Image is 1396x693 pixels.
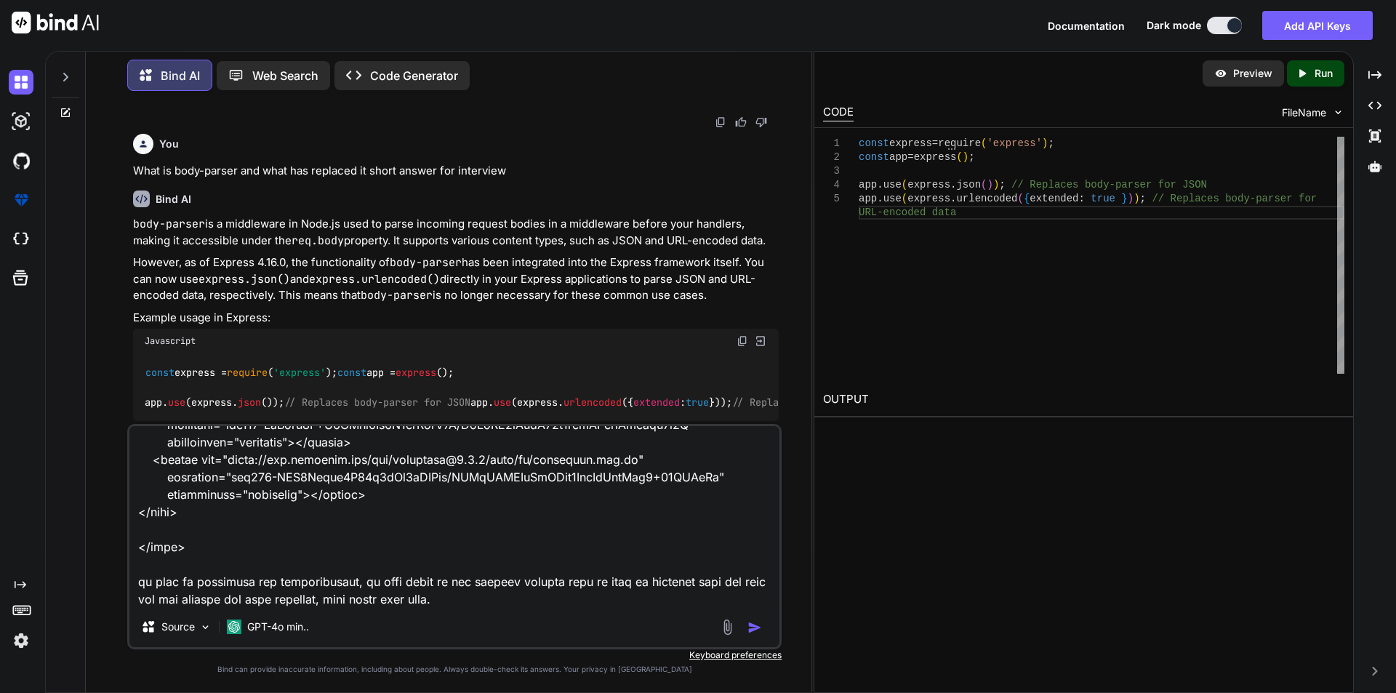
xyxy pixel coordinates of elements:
[227,366,268,379] span: require
[956,193,1017,204] span: urlencoded
[284,396,470,409] span: // Replaces body-parser for JSON
[227,620,241,634] img: GPT-4o mini
[9,109,33,134] img: darkAi-studio
[133,310,779,327] p: Example usage in Express:
[814,382,1353,417] h2: OUTPUT
[686,396,709,409] span: true
[859,193,877,204] span: app
[715,116,726,128] img: copy
[913,151,956,163] span: express
[390,255,462,270] code: body-parser
[309,272,440,287] code: express.urlencoded()
[1147,18,1201,33] span: Dark mode
[859,137,889,149] span: const
[156,192,191,207] h6: Bind AI
[859,179,877,191] span: app
[1091,193,1115,204] span: true
[370,67,458,84] p: Code Generator
[1078,193,1084,204] span: :
[1011,179,1207,191] span: // Replaces body-parser for JSON
[9,628,33,653] img: settings
[1030,193,1078,204] span: extended
[1134,193,1139,204] span: )
[273,366,326,379] span: 'express'
[719,619,736,636] img: attachment
[9,70,33,95] img: darkChat
[127,664,782,675] p: Bind can provide inaccurate information, including about people. Always double-check its answers....
[889,151,907,163] span: app
[1282,105,1326,120] span: FileName
[732,396,988,409] span: // Replaces body-parser for URL-encoded data
[1152,193,1317,204] span: // Replaces body-parser for
[1017,193,1023,204] span: (
[252,67,318,84] p: Web Search
[987,137,1042,149] span: 'express'
[823,178,840,192] div: 4
[755,116,767,128] img: dislike
[859,151,889,163] span: const
[956,151,962,163] span: (
[133,216,779,249] p: is a middleware in Node.js used to parse incoming request bodies in a middleware before your hand...
[1042,137,1048,149] span: )
[1262,11,1373,40] button: Add API Keys
[9,148,33,173] img: githubDark
[737,335,748,347] img: copy
[238,396,261,409] span: json
[133,163,779,180] p: What is body-parser and what has replaced it short answer for interview
[950,193,956,204] span: .
[754,335,767,348] img: Open in Browser
[1315,66,1333,81] p: Run
[987,179,992,191] span: )
[999,179,1005,191] span: ;
[1048,20,1125,32] span: Documentation
[361,288,433,303] code: body-parser
[1127,193,1133,204] span: )
[9,188,33,212] img: premium
[161,620,195,634] p: Source
[563,396,622,409] span: urlencoded
[931,137,937,149] span: =
[823,104,854,121] div: CODE
[877,179,883,191] span: .
[823,137,840,151] div: 1
[938,137,981,149] span: require
[1024,193,1030,204] span: {
[145,335,196,347] span: Javascript
[145,366,174,379] span: const
[883,193,901,204] span: use
[12,12,99,33] img: Bind AI
[494,396,511,409] span: use
[883,179,901,191] span: use
[877,193,883,204] span: .
[159,137,179,151] h6: You
[981,137,987,149] span: (
[859,207,956,218] span: URL-encoded data
[968,151,974,163] span: ;
[901,193,907,204] span: (
[963,151,968,163] span: )
[9,227,33,252] img: cloudideIcon
[1048,18,1125,33] button: Documentation
[1233,66,1272,81] p: Preview
[168,396,185,409] span: use
[823,164,840,178] div: 3
[1121,193,1127,204] span: }
[901,179,907,191] span: (
[956,179,981,191] span: json
[993,179,999,191] span: )
[889,137,932,149] span: express
[907,179,950,191] span: express
[396,366,436,379] span: express
[337,366,366,379] span: const
[129,426,779,606] textarea: <!LOREMIP dolo> <sita cons="ad"> <elit> <sedd eiusmod="TEM-4"> <inci utla="etdolore" magnaal="eni...
[747,620,762,635] img: icon
[950,179,956,191] span: .
[823,192,840,206] div: 5
[127,649,782,661] p: Keyboard preferences
[907,193,950,204] span: express
[823,151,840,164] div: 2
[292,233,344,248] code: req.body
[981,179,987,191] span: (
[199,621,212,633] img: Pick Models
[247,620,309,634] p: GPT-4o min..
